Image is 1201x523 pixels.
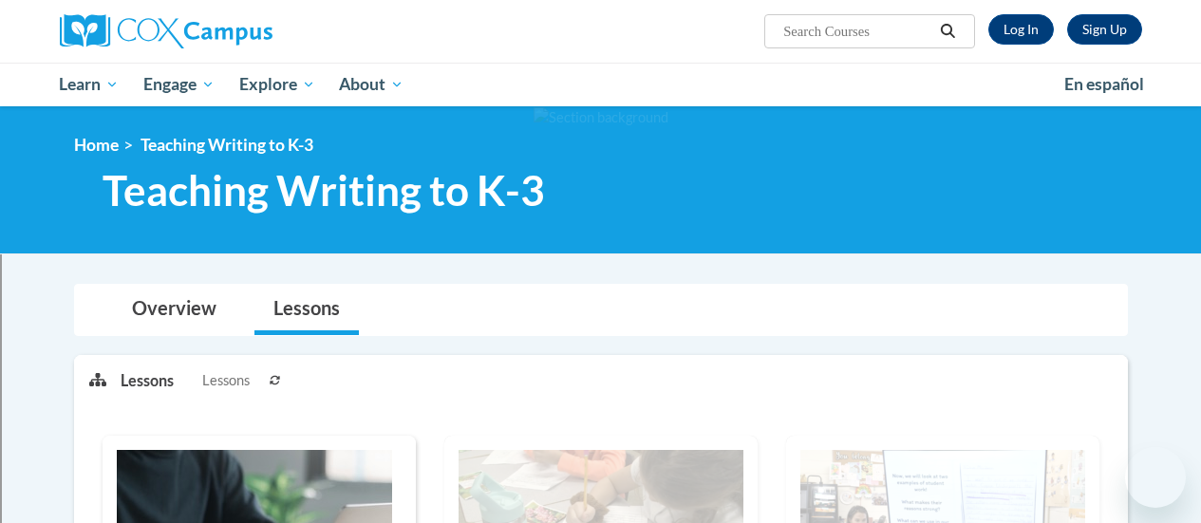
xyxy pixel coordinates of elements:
span: Learn [59,73,119,96]
a: Explore [227,63,328,106]
a: Engage [131,63,227,106]
span: About [339,73,403,96]
input: Search Courses [781,20,933,43]
span: Engage [143,73,215,96]
span: Teaching Writing to K-3 [141,135,313,155]
a: Cox Campus [60,14,402,48]
button: Search [933,20,962,43]
img: Section background [534,107,668,128]
img: Cox Campus [60,14,272,48]
a: En español [1052,65,1156,104]
a: Log In [988,14,1054,45]
a: Learn [47,63,132,106]
iframe: Button to launch messaging window [1125,447,1186,508]
div: Main menu [46,63,1156,106]
a: Home [74,135,119,155]
span: Explore [239,73,315,96]
span: Teaching Writing to K-3 [103,165,545,215]
span: En español [1064,74,1144,94]
a: About [327,63,416,106]
a: Register [1067,14,1142,45]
